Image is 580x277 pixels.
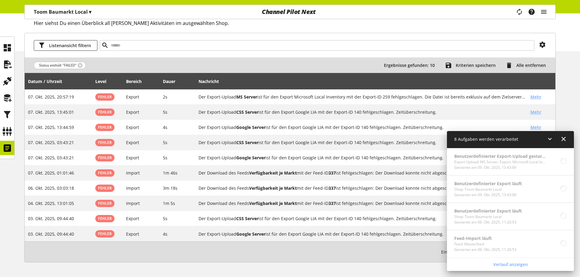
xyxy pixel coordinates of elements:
[199,94,526,100] h2: Der Export-Upload MS Server ist für den Export Microsoft Local Inventory mit der Export-ID 259 fe...
[98,140,112,145] span: Fehler
[236,140,258,145] b: CSS Server
[98,155,112,160] span: Fehler
[163,155,167,161] span: 5s
[163,216,167,221] span: 5s
[98,109,112,115] span: Fehler
[448,259,573,270] a: Verlauf anzeigen
[126,185,140,191] span: Import
[49,42,91,49] span: Listenansicht filtern
[199,139,526,146] h2: Der Export-Upload CSS Server ist für den Export Google LIA mit der Export-ID 140 fehlgeschlagen. ...
[504,60,552,71] button: Alle entfernen
[126,170,140,176] span: Import
[199,215,526,222] h2: Der Export-Upload CSS Server ist für den Export Google LIA mit der Export-ID 140 fehlgeschlagen. ...
[126,124,139,130] span: Export
[28,140,74,145] span: 07. Okt. 2025, 03:43:21
[199,200,526,206] h2: Der Download des Feeds Verfügbarkeit je Markt mit der Feed-ID 337 ist fehlgeschlagen: Der Downloa...
[199,124,526,130] h2: Der Export-Upload Google Server ist für den Export Google LIA mit der Export-ID 140 fehlgeschlage...
[163,124,167,130] span: 4s
[98,216,112,221] span: Fehler
[329,170,336,176] b: 337
[236,231,265,237] b: Google Server
[249,200,297,206] b: Verfügbarkeit je Markt
[526,122,546,133] button: Mehr
[199,231,526,237] h2: Der Export-Upload Google Server ist für den Export Google LIA mit der Export-ID 140 fehlgeschlage...
[163,140,167,145] span: 5s
[441,247,519,257] small: 1-10 / 10
[443,60,501,71] button: Kriterien speichern
[530,94,541,100] span: Mehr
[249,185,297,191] b: Verfügbarkeit je Markt
[39,63,76,68] span: Status enthält "FAILED"
[329,185,336,191] b: 337
[28,109,74,115] span: 07. Okt. 2025, 13:45:01
[126,140,139,145] span: Export
[236,216,258,221] b: CSS Server
[199,75,552,87] div: Nachricht
[163,78,181,85] div: Dauer
[199,154,526,161] h2: Der Export-Upload Google Server ist für den Export Google LIA mit der Export-ID 140 fehlgeschlage...
[28,170,74,176] span: 07. Okt. 2025, 01:01:46
[526,107,546,117] button: Mehr
[163,200,175,206] span: 1m 5s
[98,125,112,130] span: Fehler
[28,231,74,237] span: 03. Okt. 2025, 09:44:40
[28,78,68,85] div: Datum / Uhrzeit
[98,185,112,191] span: Fehler
[126,78,148,85] div: Bereich
[236,124,265,130] b: Google Server
[493,261,528,268] span: Verlauf anzeigen
[384,62,435,68] span: Ergebnisse gefunden: 10
[199,170,526,176] h2: Der Download des Feeds Verfügbarkeit je Markt mit der Feed-ID 337 ist fehlgeschlagen: Der Downloa...
[163,109,167,115] span: 5s
[28,185,74,191] span: 06. Okt. 2025, 03:03:18
[34,40,97,51] button: Listenansicht filtern
[28,216,74,221] span: 03. Okt. 2025, 09:44:40
[98,231,112,236] span: Fehler
[530,109,541,115] span: Mehr
[126,231,139,237] span: Export
[98,94,112,99] span: Fehler
[163,231,167,237] span: 4s
[126,200,140,206] span: Import
[28,124,74,130] span: 07. Okt. 2025, 13:44:59
[98,170,112,175] span: Fehler
[249,170,297,176] b: Verfügbarkeit je Markt
[89,9,91,15] span: ▾
[34,8,91,16] p: Toom Baumarkt Local
[454,136,518,142] span: 8 Aufgaben werden verarbeitet
[199,109,526,115] h2: Der Export-Upload CSS Server ist für den Export Google LIA mit der Export-ID 140 fehlgeschlagen. ...
[163,94,167,100] span: 2s
[126,216,139,221] span: Export
[526,92,546,102] button: Mehr
[34,19,556,27] h2: Hier siehst Du einen Überblick all [PERSON_NAME] Aktivitäten im ausgewählten Shop.
[199,185,526,191] h2: Der Download des Feeds Verfügbarkeit je Markt mit der Feed-ID 337 ist fehlgeschlagen: Der Downloa...
[163,185,178,191] span: 3m 18s
[163,170,178,176] span: 1m 46s
[95,78,112,85] div: Level
[126,155,139,161] span: Export
[441,249,480,255] span: Einträge pro Seite
[516,62,546,68] span: Alle entfernen
[24,5,556,19] nav: main navigation
[28,200,74,206] span: 04. Okt. 2025, 13:01:05
[530,124,541,130] span: Mehr
[126,109,139,115] span: Export
[236,94,257,100] b: MS Server
[98,201,112,206] span: Fehler
[126,94,139,100] span: Export
[28,94,74,100] span: 07. Okt. 2025, 20:57:19
[236,155,265,161] b: Google Server
[236,109,258,115] b: CSS Server
[456,62,496,68] span: Kriterien speichern
[28,155,74,161] span: 07. Okt. 2025, 03:43:21
[329,200,336,206] b: 337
